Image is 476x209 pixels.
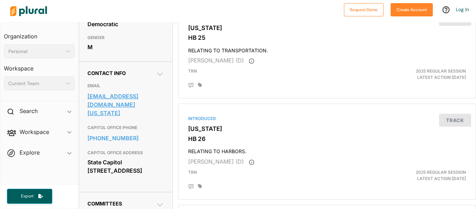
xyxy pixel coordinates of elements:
h3: [US_STATE] [188,125,466,132]
div: Personal [8,48,63,55]
span: 2025 Regular Session [416,68,466,74]
div: State Capitol [STREET_ADDRESS] [87,157,164,176]
button: Track [439,114,471,127]
span: TRN [188,170,197,175]
a: [PHONE_NUMBER] [87,133,164,143]
div: Democratic [87,19,164,29]
a: Request Demo [344,6,384,13]
h3: [US_STATE] [188,24,466,31]
h3: HB 25 [188,34,466,41]
a: Log In [456,6,469,13]
div: M [87,42,164,52]
h3: Organization [4,26,75,42]
button: Request Demo [344,3,384,16]
h3: CAPITOL OFFICE PHONE [87,124,164,132]
span: Export [16,193,38,199]
a: Create Account [391,6,433,13]
h4: RELATING TO TRANSPORTATION. [188,44,466,54]
span: 2025 Regular Session [416,170,466,175]
h4: RELATING TO HARBORS. [188,145,466,155]
span: [PERSON_NAME] (D) [188,158,244,165]
div: Latest Action: [DATE] [375,68,471,81]
span: TRN [188,68,197,74]
div: Introduced [188,115,466,122]
a: [EMAIL_ADDRESS][DOMAIN_NAME][US_STATE] [87,91,164,118]
span: [PERSON_NAME] (D) [188,57,244,64]
h3: EMAIL [87,82,164,90]
div: Add tags [198,184,202,189]
h3: CAPITOL OFFICE ADDRESS [87,149,164,157]
span: Contact Info [87,70,126,76]
div: Add tags [198,83,202,88]
div: Add Position Statement [188,83,194,88]
h2: Search [20,107,38,115]
div: Current Team [8,80,63,87]
button: Create Account [391,3,433,16]
div: Latest Action: [DATE] [375,169,471,182]
h3: HB 26 [188,135,466,142]
h3: Workspace [4,58,75,74]
h3: GENDER [87,33,164,42]
button: Export [7,189,52,204]
span: Committees [87,201,122,207]
div: Add Position Statement [188,184,194,189]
